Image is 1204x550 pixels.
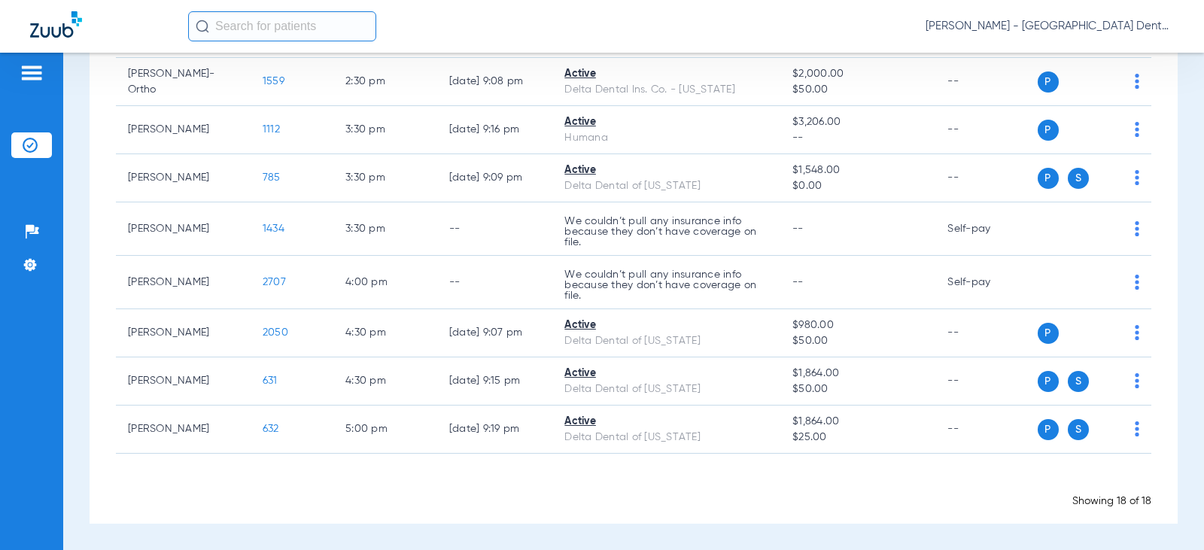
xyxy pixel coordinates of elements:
td: 3:30 PM [333,154,437,202]
span: $50.00 [792,381,923,397]
td: 3:30 PM [333,106,437,154]
div: Active [564,163,768,178]
td: 4:30 PM [333,357,437,406]
td: [DATE] 9:15 PM [437,357,553,406]
td: [DATE] 9:16 PM [437,106,553,154]
span: 1559 [263,76,284,87]
td: -- [935,309,1037,357]
span: $25.00 [792,430,923,445]
span: 2707 [263,277,286,287]
td: Self-pay [935,256,1037,309]
td: [PERSON_NAME]- Ortho [116,58,251,106]
span: P [1038,168,1059,189]
div: Active [564,366,768,381]
span: P [1038,371,1059,392]
td: 5:00 PM [333,406,437,454]
td: -- [935,106,1037,154]
span: $50.00 [792,333,923,349]
span: S [1068,419,1089,440]
input: Search for patients [188,11,376,41]
div: Delta Dental of [US_STATE] [564,333,768,349]
span: 632 [263,424,279,434]
td: -- [935,357,1037,406]
td: 3:30 PM [333,202,437,256]
div: Delta Dental of [US_STATE] [564,430,768,445]
td: [PERSON_NAME] [116,357,251,406]
img: group-dot-blue.svg [1135,170,1139,185]
td: [DATE] 9:19 PM [437,406,553,454]
span: 1112 [263,124,280,135]
span: $1,864.00 [792,366,923,381]
div: Active [564,414,768,430]
div: Humana [564,130,768,146]
span: P [1038,120,1059,141]
span: $2,000.00 [792,66,923,82]
img: Search Icon [196,20,209,33]
p: We couldn’t pull any insurance info because they don’t have coverage on file. [564,269,768,301]
span: P [1038,71,1059,93]
td: 2:30 PM [333,58,437,106]
span: P [1038,419,1059,440]
span: $3,206.00 [792,114,923,130]
span: -- [792,223,804,234]
td: 4:00 PM [333,256,437,309]
td: Self-pay [935,202,1037,256]
span: 785 [263,172,281,183]
td: -- [935,406,1037,454]
img: group-dot-blue.svg [1135,421,1139,436]
span: $50.00 [792,82,923,98]
td: [DATE] 9:07 PM [437,309,553,357]
img: group-dot-blue.svg [1135,122,1139,137]
td: [PERSON_NAME] [116,406,251,454]
td: -- [437,256,553,309]
span: 2050 [263,327,288,338]
div: Delta Dental Ins. Co. - [US_STATE] [564,82,768,98]
td: [PERSON_NAME] [116,309,251,357]
td: [DATE] 9:08 PM [437,58,553,106]
span: $0.00 [792,178,923,194]
span: -- [792,277,804,287]
img: group-dot-blue.svg [1135,221,1139,236]
img: hamburger-icon [20,64,44,82]
img: group-dot-blue.svg [1135,373,1139,388]
div: Delta Dental of [US_STATE] [564,178,768,194]
img: group-dot-blue.svg [1135,74,1139,89]
span: $1,548.00 [792,163,923,178]
td: [PERSON_NAME] [116,202,251,256]
td: [DATE] 9:09 PM [437,154,553,202]
td: [PERSON_NAME] [116,256,251,309]
span: Showing 18 of 18 [1072,496,1151,506]
td: [PERSON_NAME] [116,106,251,154]
div: Active [564,114,768,130]
span: [PERSON_NAME] - [GEOGRAPHIC_DATA] Dental Care [926,19,1174,34]
div: Delta Dental of [US_STATE] [564,381,768,397]
span: -- [792,130,923,146]
span: 1434 [263,223,284,234]
span: P [1038,323,1059,344]
img: group-dot-blue.svg [1135,325,1139,340]
div: Active [564,318,768,333]
div: Active [564,66,768,82]
td: -- [437,202,553,256]
span: S [1068,371,1089,392]
td: -- [935,58,1037,106]
span: S [1068,168,1089,189]
td: -- [935,154,1037,202]
td: [PERSON_NAME] [116,154,251,202]
img: group-dot-blue.svg [1135,275,1139,290]
img: Zuub Logo [30,11,82,38]
span: 631 [263,375,278,386]
span: $1,864.00 [792,414,923,430]
span: $980.00 [792,318,923,333]
td: 4:30 PM [333,309,437,357]
p: We couldn’t pull any insurance info because they don’t have coverage on file. [564,216,768,248]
